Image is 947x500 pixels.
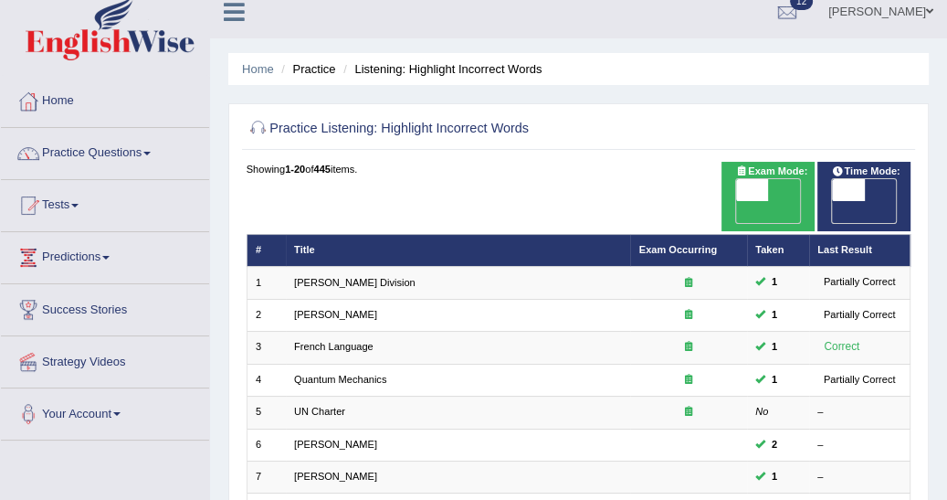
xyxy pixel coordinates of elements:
a: [PERSON_NAME] Division [294,277,416,288]
th: # [247,234,286,266]
div: Exam occurring question [639,373,739,388]
a: Strategy Videos [1,336,209,382]
div: Exam occurring question [639,308,739,323]
div: Exam occurring question [639,340,739,355]
div: – [817,438,901,452]
a: [PERSON_NAME] [294,471,377,482]
a: French Language [294,341,374,352]
span: You can still take this question [765,274,783,291]
span: Time Mode: [826,164,906,180]
div: Exam occurring question [639,405,739,420]
a: Quantum Mechanics [294,374,386,385]
a: Home [1,76,209,122]
a: Your Account [1,388,209,434]
td: 4 [247,364,286,396]
div: Exam occurring question [639,276,739,291]
td: 3 [247,332,286,364]
b: 1-20 [285,164,305,175]
a: Exam Occurring [639,244,717,255]
a: [PERSON_NAME] [294,439,377,450]
th: Taken [747,234,809,266]
b: 445 [313,164,330,175]
td: 5 [247,397,286,429]
div: – [817,405,901,420]
a: Tests [1,180,209,226]
span: You can still take this question [765,339,783,356]
td: 2 [247,299,286,331]
h2: Practice Listening: Highlight Incorrect Words [247,117,658,141]
th: Last Result [809,234,910,266]
div: Show exams occurring in exams [721,162,815,231]
div: Correct [817,338,866,356]
span: You can still take this question [765,307,783,324]
a: [PERSON_NAME] [294,309,377,320]
div: Showing of items. [247,162,911,176]
em: No [755,406,768,417]
a: Success Stories [1,284,209,330]
div: Partially Correct [817,307,901,324]
div: Partially Correct [817,274,901,291]
span: You can still take this question [765,469,783,485]
div: – [817,470,901,484]
td: 7 [247,461,286,493]
a: Practice Questions [1,128,209,174]
div: Partially Correct [817,372,901,388]
th: Title [286,234,631,266]
a: UN Charter [294,406,345,417]
a: Predictions [1,232,209,278]
span: Exam Mode: [730,164,814,180]
span: You can still take this question [765,372,783,388]
span: You can still take this question [765,437,783,453]
li: Listening: Highlight Incorrect Words [339,60,542,78]
td: 6 [247,429,286,461]
td: 1 [247,267,286,299]
a: Home [242,62,274,76]
li: Practice [277,60,335,78]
